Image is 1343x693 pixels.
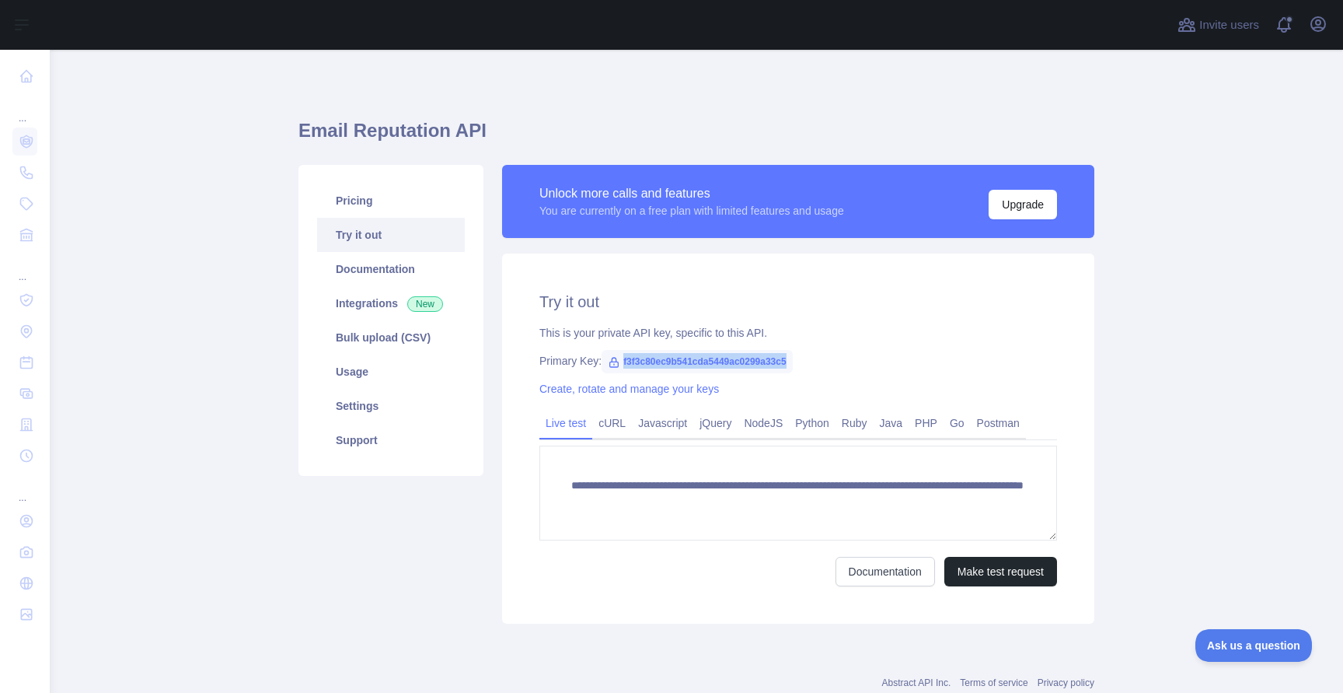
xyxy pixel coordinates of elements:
[909,411,944,436] a: PHP
[539,411,592,436] a: Live test
[317,355,465,389] a: Usage
[317,389,465,423] a: Settings
[298,118,1094,156] h1: Email Reputation API
[539,291,1057,313] h2: Try it out
[835,557,935,586] a: Documentation
[539,383,719,395] a: Create, rotate and manage your keys
[602,350,793,373] span: f3f3c80ec9b541cda5449ac0299a33c5
[317,423,465,457] a: Support
[882,677,951,688] a: Abstract API Inc.
[539,325,1057,341] div: This is your private API key, specific to this API.
[632,411,693,436] a: Javascript
[12,252,37,283] div: ...
[874,411,909,436] a: Java
[317,218,465,252] a: Try it out
[738,411,789,436] a: NodeJS
[789,411,835,436] a: Python
[1195,629,1312,662] iframe: Toggle Customer Support
[407,296,443,312] span: New
[693,411,738,436] a: jQuery
[317,252,465,286] a: Documentation
[317,184,465,218] a: Pricing
[317,286,465,320] a: Integrations New
[971,411,1026,436] a: Postman
[1199,16,1259,34] span: Invite users
[944,557,1057,586] button: Make test request
[12,473,37,504] div: ...
[989,190,1057,219] button: Upgrade
[539,203,844,219] div: You are currently on a free plan with limited features and usage
[1174,12,1262,37] button: Invite users
[1038,677,1094,688] a: Privacy policy
[960,677,1027,688] a: Terms of service
[592,411,632,436] a: cURL
[835,411,874,436] a: Ruby
[944,411,971,436] a: Go
[539,184,844,203] div: Unlock more calls and features
[317,320,465,355] a: Bulk upload (CSV)
[12,93,37,124] div: ...
[539,353,1057,369] div: Primary Key:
